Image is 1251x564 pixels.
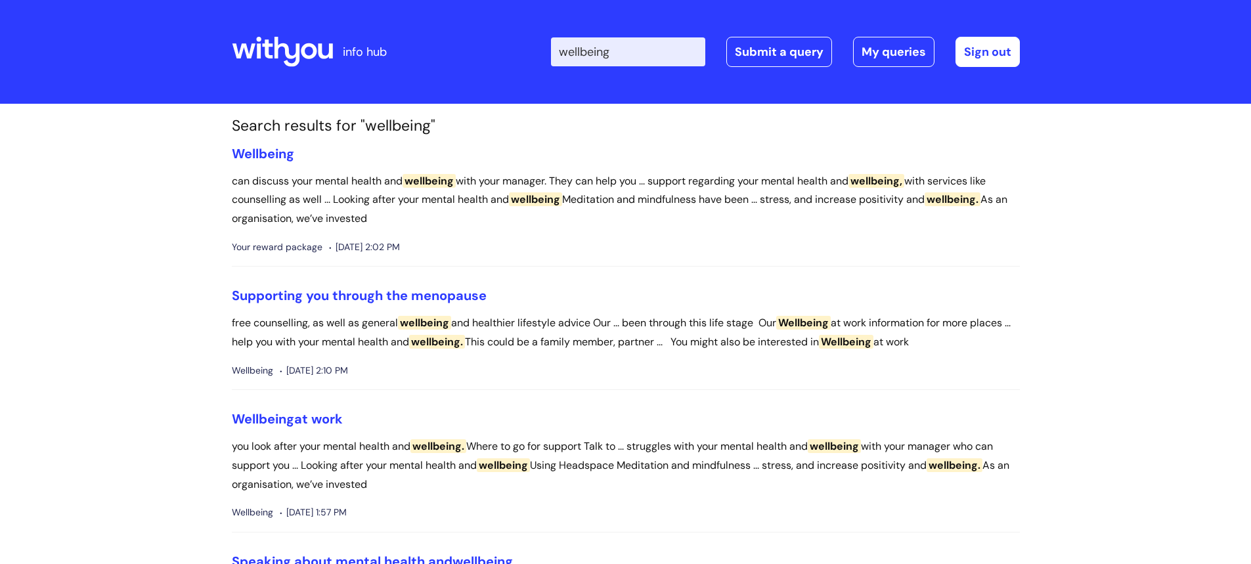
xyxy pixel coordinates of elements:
span: Wellbeing [819,335,873,349]
span: wellbeing [808,439,861,453]
span: wellbeing [398,316,451,330]
h1: Search results for "wellbeing" [232,117,1020,135]
a: Sign out [955,37,1020,67]
span: Wellbeing [232,362,273,379]
a: Submit a query [726,37,832,67]
span: wellbeing. [927,458,982,472]
div: | - [551,37,1020,67]
span: wellbeing. [409,335,465,349]
input: Search [551,37,705,66]
p: can discuss your mental health and with your manager. They can help you ... support regarding you... [232,172,1020,228]
span: wellbeing [477,458,530,472]
a: My queries [853,37,934,67]
a: Wellbeing [232,145,294,162]
span: [DATE] 2:10 PM [280,362,348,379]
span: [DATE] 1:57 PM [280,504,347,521]
span: wellbeing, [848,174,904,188]
p: you look after your mental health and Where to go for support Talk to ... struggles with your men... [232,437,1020,494]
span: wellbeing. [410,439,466,453]
span: Wellbeing [776,316,831,330]
span: Wellbeing [232,410,294,427]
span: [DATE] 2:02 PM [329,239,400,255]
span: wellbeing [403,174,456,188]
a: Wellbeingat work [232,410,343,427]
span: Your reward package [232,239,322,255]
p: free counselling, as well as general and healthier lifestyle advice Our ... been through this lif... [232,314,1020,352]
span: wellbeing. [925,192,980,206]
span: Wellbeing [232,504,273,521]
span: wellbeing [509,192,562,206]
a: Supporting you through the menopause [232,287,487,304]
p: info hub [343,41,387,62]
